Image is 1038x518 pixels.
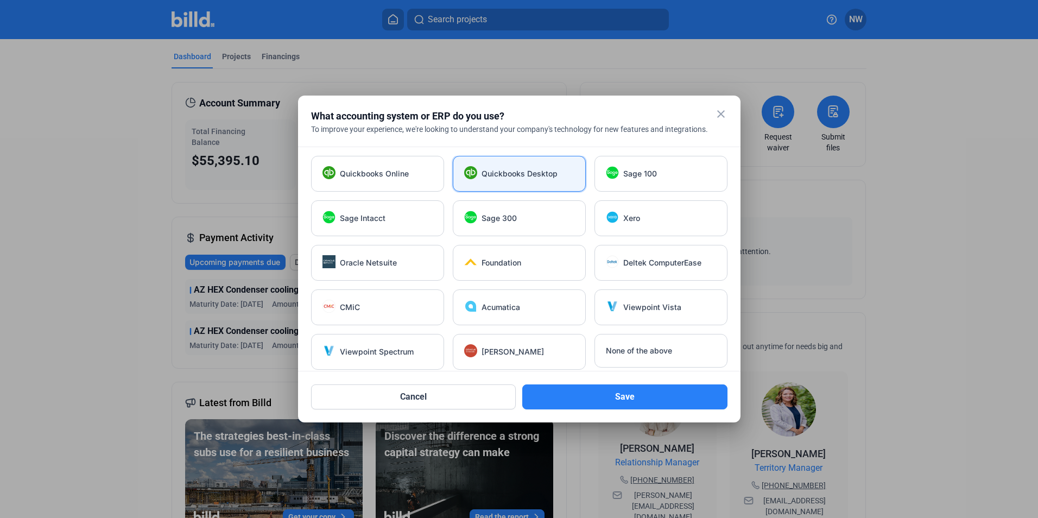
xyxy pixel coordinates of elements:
[311,384,516,409] button: Cancel
[482,302,520,313] span: Acumatica
[482,346,544,357] span: [PERSON_NAME]
[522,384,727,409] button: Save
[482,168,558,179] span: Quickbooks Desktop
[623,213,640,224] span: Xero
[482,213,517,224] span: Sage 300
[340,257,397,268] span: Oracle Netsuite
[482,257,521,268] span: Foundation
[623,302,681,313] span: Viewpoint Vista
[623,257,701,268] span: Deltek ComputerEase
[340,346,414,357] span: Viewpoint Spectrum
[340,302,360,313] span: CMiC
[623,168,657,179] span: Sage 100
[311,124,727,135] div: To improve your experience, we're looking to understand your company's technology for new feature...
[311,109,700,124] div: What accounting system or ERP do you use?
[340,213,385,224] span: Sage Intacct
[340,168,409,179] span: Quickbooks Online
[714,108,727,121] mat-icon: close
[606,345,672,356] span: None of the above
